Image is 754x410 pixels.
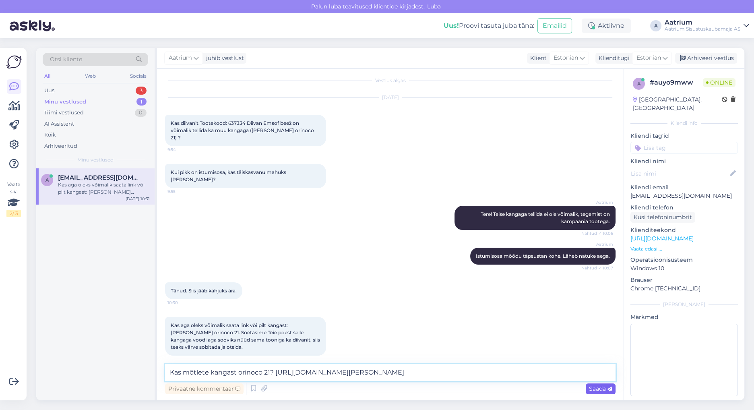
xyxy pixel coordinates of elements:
[636,54,661,62] span: Estonian
[169,54,192,62] span: Aatrium
[44,87,54,95] div: Uus
[527,54,547,62] div: Klient
[630,226,738,234] p: Klienditeekond
[630,183,738,192] p: Kliendi email
[537,18,572,33] button: Emailid
[630,301,738,308] div: [PERSON_NAME]
[58,174,142,181] span: airaalunurm@gmail.com
[165,77,616,84] div: Vestlus algas
[595,54,630,62] div: Klienditugi
[43,71,52,81] div: All
[44,131,56,139] div: Kõik
[665,26,740,32] div: Aatrium Sisustuskaubamaja AS
[45,177,49,183] span: a
[165,364,616,381] textarea: Kas mõtlete kangast orinoco 21? [URL][DOMAIN_NAME][PERSON_NAME]
[6,210,21,217] div: 2 / 3
[77,156,114,164] span: Minu vestlused
[476,253,610,259] span: Istumisosa mõõdu täpsustan kohe. Läheb natuke aega.
[126,196,150,202] div: [DATE] 10:31
[135,109,147,117] div: 0
[203,54,244,62] div: juhib vestlust
[444,22,459,29] b: Uus!
[631,169,729,178] input: Lisa nimi
[44,120,74,128] div: AI Assistent
[630,203,738,212] p: Kliendi telefon
[58,181,150,196] div: Kas aga oleks võimalik saata link või pilt kangast: [PERSON_NAME] orinoco 21. Soetasime Teie poes...
[633,95,722,112] div: [GEOGRAPHIC_DATA], [GEOGRAPHIC_DATA]
[581,230,613,236] span: Nähtud ✓ 10:06
[44,98,86,106] div: Minu vestlused
[50,55,82,64] span: Otsi kliente
[630,120,738,127] div: Kliendi info
[171,120,315,141] span: Kas diivanit Tootekood: 637334 Diivan Emsof beež on võimalik tellida ka muu kangaga ([PERSON_NAME...
[581,265,613,271] span: Nähtud ✓ 10:07
[444,21,534,31] div: Proovi tasuta juba täna:
[554,54,578,62] span: Estonian
[165,94,616,101] div: [DATE]
[630,313,738,321] p: Märkmed
[637,81,641,87] span: a
[630,142,738,154] input: Lisa tag
[582,19,631,33] div: Aktiivne
[675,53,737,64] div: Arhiveeri vestlus
[630,284,738,293] p: Chrome [TECHNICAL_ID]
[703,78,735,87] span: Online
[630,276,738,284] p: Brauser
[630,192,738,200] p: [EMAIL_ADDRESS][DOMAIN_NAME]
[83,71,97,81] div: Web
[171,169,287,182] span: Kui pikk on istumisosa, kas täiskasvanu mahuks [PERSON_NAME]?
[630,132,738,140] p: Kliendi tag'id
[481,211,611,224] span: Tere! Teise kangaga tellida ei ole võimalik, tegemist on kampaania tootega.
[167,300,198,306] span: 10:30
[136,87,147,95] div: 3
[171,288,237,294] span: Tänud. Siis jääb kahjuks ära.
[167,147,198,153] span: 9:54
[630,256,738,264] p: Operatsioonisüsteem
[630,264,738,273] p: Windows 10
[425,3,443,10] span: Luba
[165,383,244,394] div: Privaatne kommentaar
[665,19,749,32] a: AatriumAatrium Sisustuskaubamaja AS
[665,19,740,26] div: Aatrium
[630,157,738,166] p: Kliendi nimi
[6,54,22,70] img: Askly Logo
[6,181,21,217] div: Vaata siia
[44,142,77,150] div: Arhiveeritud
[167,356,198,362] span: 10:31
[630,245,738,253] p: Vaata edasi ...
[630,235,694,242] a: [URL][DOMAIN_NAME]
[167,188,198,195] span: 9:55
[650,78,703,87] div: # auyo9mww
[650,20,661,31] div: A
[630,212,695,223] div: Küsi telefoninumbrit
[583,241,613,247] span: Aatrium
[583,199,613,205] span: Aatrium
[589,385,612,392] span: Saada
[128,71,148,81] div: Socials
[171,322,321,350] span: Kas aga oleks võimalik saata link või pilt kangast: [PERSON_NAME] orinoco 21. Soetasime Teie poes...
[44,109,84,117] div: Tiimi vestlused
[136,98,147,106] div: 1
